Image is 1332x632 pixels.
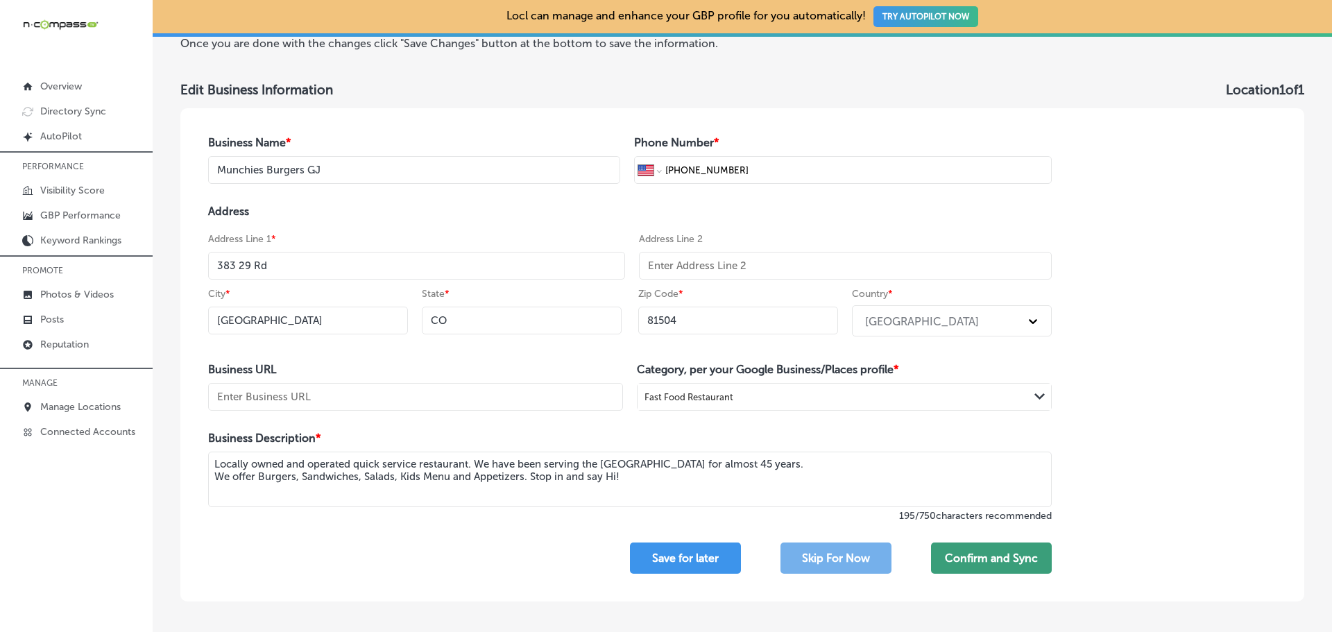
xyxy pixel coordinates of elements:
[634,136,1052,149] h4: Phone Number
[630,543,741,574] button: Save for later
[208,288,230,300] label: City
[208,363,623,376] h4: Business URL
[873,6,978,27] button: TRY AUTOPILOT NOW
[422,288,450,300] label: State
[639,252,1052,280] input: Enter Address Line 2
[40,105,106,117] p: Directory Sync
[780,543,891,574] button: Skip For Now
[931,543,1052,574] button: Confirm and Sync
[40,339,89,350] p: Reputation
[40,130,82,142] p: AutoPilot
[639,233,703,245] label: Address Line 2
[638,307,838,334] input: Enter Zip Code
[208,307,408,334] input: Enter City
[644,392,733,402] div: Fast Food Restaurant
[40,314,64,325] p: Posts
[40,426,135,438] p: Connected Accounts
[865,314,979,327] div: [GEOGRAPHIC_DATA]
[638,288,683,300] label: Zip Code
[40,401,121,413] p: Manage Locations
[22,18,99,31] img: 660ab0bf-5cc7-4cb8-ba1c-48b5ae0f18e60NCTV_CLogo_TV_Black_-500x88.png
[422,307,622,334] input: NY
[208,452,1052,507] textarea: Locally owned and operated quick service restaurant. We have been serving the [GEOGRAPHIC_DATA] f...
[40,289,114,300] p: Photos & Videos
[40,210,121,221] p: GBP Performance
[208,233,276,245] label: Address Line 1
[664,157,1048,183] input: Phone number
[208,136,620,149] h4: Business Name
[1226,82,1304,98] h3: Location 1 of 1
[208,252,625,280] input: Enter Address Line 1
[852,288,893,300] label: Country
[40,80,82,92] p: Overview
[208,205,1052,218] h4: Address
[40,185,105,196] p: Visibility Score
[180,82,333,98] h3: Edit Business Information
[208,383,623,411] input: Enter Business URL
[208,510,1052,522] label: 195 / 750 characters recommended
[180,37,911,50] p: Once you are done with the changes click "Save Changes" button at the bottom to save the informat...
[637,363,1052,376] h4: Category, per your Google Business/Places profile
[40,234,121,246] p: Keyword Rankings
[208,156,620,184] input: Enter Location Name
[208,432,1052,445] h4: Business Description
